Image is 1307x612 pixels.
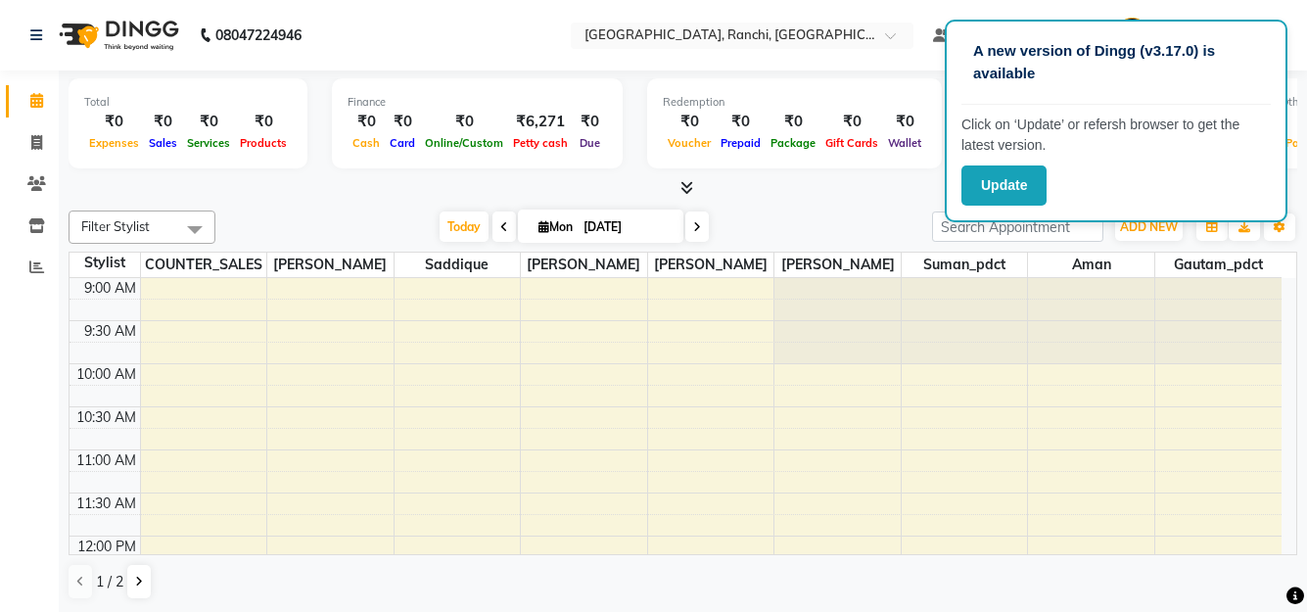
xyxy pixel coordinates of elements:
button: Update [961,165,1047,206]
span: Products [235,136,292,150]
span: [PERSON_NAME] [774,253,901,277]
div: ₹0 [766,111,820,133]
span: Aman [1028,253,1154,277]
div: ₹0 [144,111,182,133]
div: Stylist [70,253,140,273]
div: ₹0 [663,111,716,133]
span: Online/Custom [420,136,508,150]
div: ₹0 [84,111,144,133]
span: Card [385,136,420,150]
input: Search Appointment [932,212,1103,242]
span: ADD NEW [1120,219,1178,234]
span: Sales [144,136,182,150]
p: A new version of Dingg (v3.17.0) is available [973,40,1259,84]
span: Petty cash [508,136,573,150]
span: Voucher [663,136,716,150]
div: ₹0 [820,111,883,133]
div: ₹0 [385,111,420,133]
span: Due [575,136,605,150]
span: Package [766,136,820,150]
div: 10:30 AM [72,407,140,428]
div: 12:00 PM [73,537,140,557]
div: 11:30 AM [72,494,140,514]
span: Suman_pdct [902,253,1028,277]
span: Gift Cards [820,136,883,150]
span: [PERSON_NAME] [521,253,647,277]
div: 10:00 AM [72,364,140,385]
div: ₹6,271 [508,111,573,133]
div: ₹0 [182,111,235,133]
span: Saddique [395,253,521,277]
span: [PERSON_NAME] [267,253,394,277]
div: 11:00 AM [72,450,140,471]
p: Click on ‘Update’ or refersh browser to get the latest version. [961,115,1271,156]
div: ₹0 [348,111,385,133]
div: ₹0 [883,111,926,133]
div: 9:00 AM [80,278,140,299]
div: ₹0 [420,111,508,133]
b: 08047224946 [215,8,302,63]
div: Total [84,94,292,111]
span: 1 / 2 [96,572,123,592]
div: 9:30 AM [80,321,140,342]
img: Priyanka_Master [1115,18,1149,52]
span: Filter Stylist [81,218,150,234]
span: Prepaid [716,136,766,150]
span: COUNTER_SALES [141,253,267,277]
span: Wallet [883,136,926,150]
span: Today [440,212,489,242]
div: Redemption [663,94,926,111]
div: ₹0 [235,111,292,133]
div: ₹0 [573,111,607,133]
span: Gautam_pdct [1155,253,1282,277]
span: Expenses [84,136,144,150]
span: [PERSON_NAME] [648,253,774,277]
div: Finance [348,94,607,111]
div: ₹0 [716,111,766,133]
span: Services [182,136,235,150]
input: 2025-09-01 [578,212,676,242]
button: ADD NEW [1115,213,1183,241]
img: logo [50,8,184,63]
span: Cash [348,136,385,150]
span: Mon [534,219,578,234]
